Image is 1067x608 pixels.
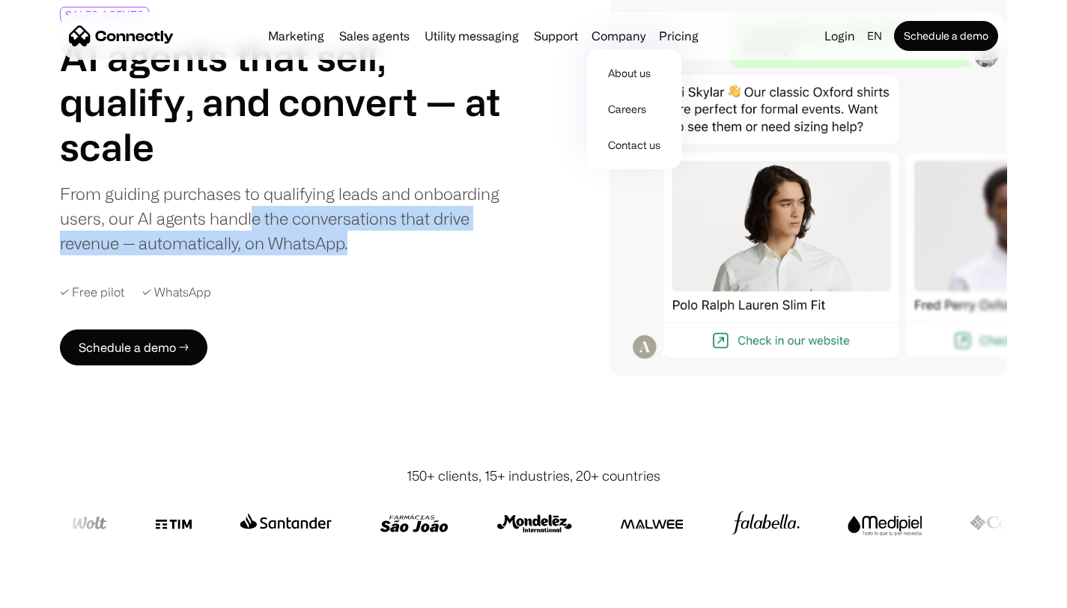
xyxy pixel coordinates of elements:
[653,30,705,42] a: Pricing
[15,580,90,603] aside: Language selected: English
[333,30,416,42] a: Sales agents
[69,25,174,47] a: home
[419,30,525,42] a: Utility messaging
[593,91,675,127] a: Careers
[60,285,124,300] div: ✓ Free pilot
[592,25,645,46] div: Company
[818,25,861,46] a: Login
[867,25,882,46] div: en
[60,329,207,365] a: Schedule a demo →
[407,466,660,486] div: 150+ clients, 15+ industries, 20+ countries
[528,30,584,42] a: Support
[587,46,681,169] nav: Company
[593,127,675,163] a: Contact us
[60,181,528,255] div: From guiding purchases to qualifying leads and onboarding users, our AI agents handle the convers...
[30,582,90,603] ul: Language list
[587,25,650,46] div: Company
[861,25,891,46] div: en
[142,285,211,300] div: ✓ WhatsApp
[60,34,528,169] h1: AI agents that sell, qualify, and convert — at scale
[262,30,330,42] a: Marketing
[894,21,998,51] a: Schedule a demo
[593,55,675,91] a: About us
